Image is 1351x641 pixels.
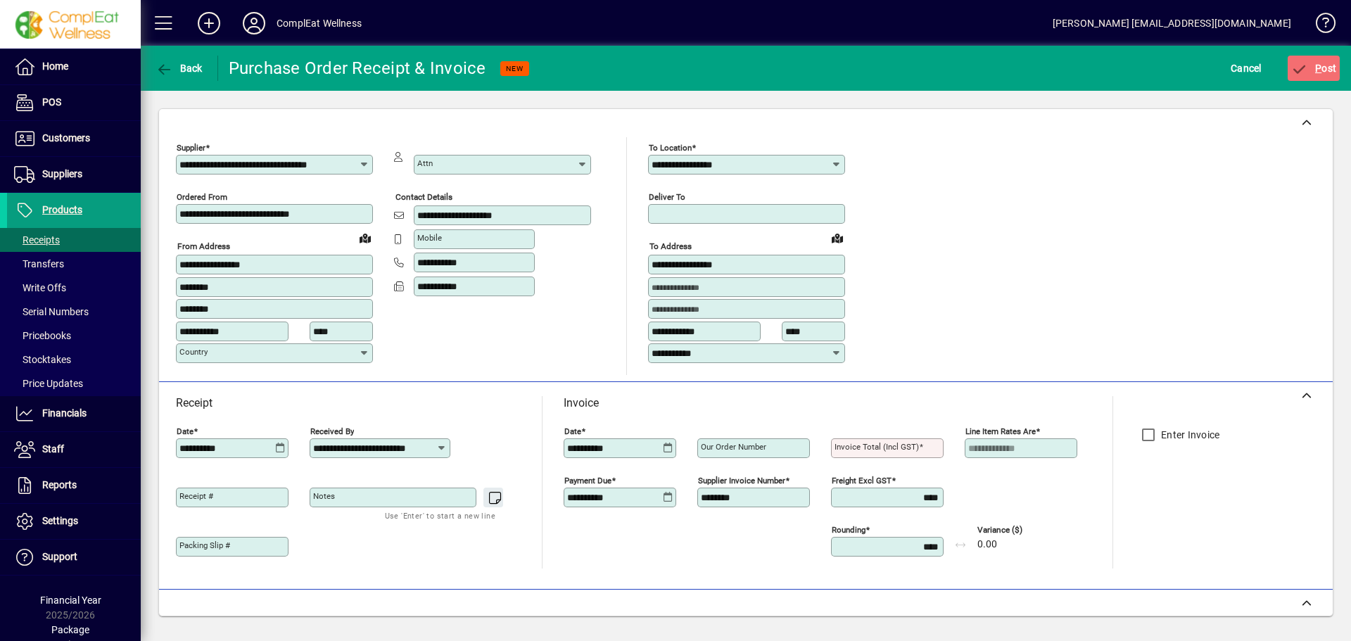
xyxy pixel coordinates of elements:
span: Support [42,551,77,562]
mat-label: Line item rates are [965,426,1036,436]
span: Variance ($) [977,526,1062,535]
div: Purchase Order Receipt & Invoice [229,57,486,80]
a: Stocktakes [7,348,141,372]
mat-label: To location [649,143,692,153]
button: Back [152,56,206,81]
a: View on map [354,227,376,249]
span: Staff [42,443,64,455]
mat-label: Attn [417,158,433,168]
span: Financial Year [40,595,101,606]
a: View on map [826,227,849,249]
button: Add [186,11,231,36]
button: Cancel [1227,56,1265,81]
span: Products [42,204,82,215]
mat-label: Supplier invoice number [698,476,785,485]
a: POS [7,85,141,120]
mat-label: Packing Slip # [179,540,230,550]
a: Write Offs [7,276,141,300]
div: [PERSON_NAME] [EMAIL_ADDRESS][DOMAIN_NAME] [1053,12,1291,34]
span: Price Updates [14,378,83,389]
span: Customers [42,132,90,144]
span: Package [51,624,89,635]
span: Serial Numbers [14,306,89,317]
a: Pricebooks [7,324,141,348]
a: Settings [7,504,141,539]
a: Knowledge Base [1305,3,1333,49]
span: Write Offs [14,282,66,293]
mat-label: Freight excl GST [832,476,892,485]
span: Back [156,63,203,74]
mat-label: Supplier [177,143,205,153]
a: Suppliers [7,157,141,192]
mat-label: Date [564,426,581,436]
a: Home [7,49,141,84]
span: Suppliers [42,168,82,179]
span: 0.00 [977,539,997,550]
span: ost [1291,63,1337,74]
span: Settings [42,515,78,526]
a: Reports [7,468,141,503]
mat-label: Payment due [564,476,611,485]
label: Enter Invoice [1158,428,1219,442]
mat-label: Received by [310,426,354,436]
span: Pricebooks [14,330,71,341]
app-page-header-button: Back [141,56,218,81]
mat-label: Mobile [417,233,442,243]
div: ComplEat Wellness [277,12,362,34]
mat-label: Rounding [832,525,865,535]
a: Serial Numbers [7,300,141,324]
mat-label: Country [179,347,208,357]
span: Financials [42,407,87,419]
span: Reports [42,479,77,490]
a: Receipts [7,228,141,252]
span: NEW [506,64,524,73]
mat-hint: Use 'Enter' to start a new line [385,507,495,523]
mat-label: Invoice Total (incl GST) [835,442,919,452]
span: Transfers [14,258,64,269]
span: POS [42,96,61,108]
mat-label: Our order number [701,442,766,452]
mat-label: Receipt # [179,491,213,501]
a: Customers [7,121,141,156]
button: Post [1288,56,1340,81]
a: Staff [7,432,141,467]
mat-label: Notes [313,491,335,501]
span: Home [42,61,68,72]
span: P [1315,63,1321,74]
a: Support [7,540,141,575]
span: Receipts [14,234,60,246]
button: Profile [231,11,277,36]
a: Price Updates [7,372,141,395]
mat-label: Deliver To [649,192,685,202]
mat-label: Date [177,426,194,436]
span: Cancel [1231,57,1262,80]
a: Financials [7,396,141,431]
mat-label: Ordered from [177,192,227,202]
a: Transfers [7,252,141,276]
span: Stocktakes [14,354,71,365]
